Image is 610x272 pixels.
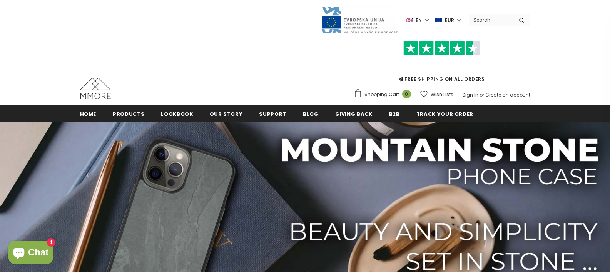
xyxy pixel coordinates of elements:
span: Shopping Cart [364,91,399,98]
a: support [259,105,286,122]
span: 0 [402,90,411,98]
img: Trust Pilot Stars [403,41,480,56]
img: MMORE Cases [80,78,111,99]
span: Blog [303,110,319,118]
a: Javni Razpis [321,17,398,23]
a: Lookbook [161,105,193,122]
a: Wish Lists [420,88,453,101]
img: i-lang-1.png [406,17,413,23]
span: or [480,92,484,98]
span: Lookbook [161,110,193,118]
iframe: Customer reviews powered by Trustpilot [354,55,530,75]
span: B2B [389,110,400,118]
span: Home [80,110,97,118]
span: en [416,17,422,24]
a: Giving back [335,105,373,122]
span: Track your order [416,110,473,118]
a: B2B [389,105,400,122]
a: Blog [303,105,319,122]
span: Wish Lists [431,91,453,98]
span: Products [113,110,144,118]
a: Shopping Cart 0 [354,89,415,100]
a: Sign In [462,92,478,98]
span: support [259,110,286,118]
input: Search Site [469,14,513,25]
span: Our Story [210,110,243,118]
a: Our Story [210,105,243,122]
inbox-online-store-chat: Shopify online store chat [6,241,55,266]
a: Home [80,105,97,122]
a: Products [113,105,144,122]
span: FREE SHIPPING ON ALL ORDERS [354,44,530,82]
span: Giving back [335,110,373,118]
a: Create an account [485,92,530,98]
span: EUR [445,17,454,24]
a: Track your order [416,105,473,122]
img: Javni Razpis [321,6,398,34]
